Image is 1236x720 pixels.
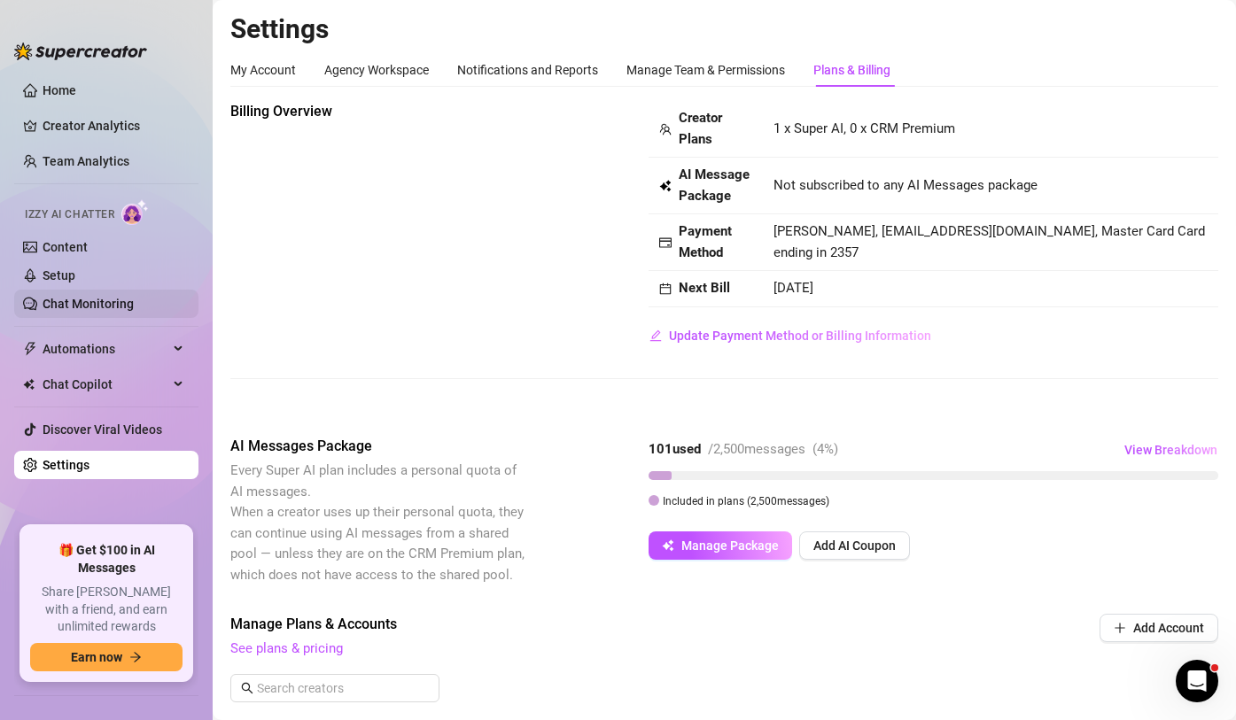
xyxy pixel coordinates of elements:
span: Izzy AI Chatter [25,206,114,223]
button: Add AI Coupon [799,531,910,560]
span: Included in plans ( 2,500 messages) [663,495,829,507]
input: Search creators [257,678,415,698]
a: Content [43,240,88,254]
span: edit [649,329,662,342]
button: Manage Package [649,531,792,560]
img: AI Chatter [121,199,149,225]
a: Creator Analytics [43,112,184,140]
a: See plans & pricing [230,640,343,656]
span: Add AI Coupon [813,538,896,553]
span: Billing Overview [230,101,528,122]
button: Earn nowarrow-right [30,643,183,671]
strong: Next Bill [679,280,730,296]
span: thunderbolt [23,342,37,356]
button: Add Account [1100,614,1218,642]
span: Manage Package [681,538,779,553]
span: View Breakdown [1124,443,1217,457]
a: Home [43,83,76,97]
span: plus [1114,622,1126,634]
span: team [659,123,672,135]
div: Manage Team & Permissions [626,60,785,80]
span: credit-card [659,236,672,249]
a: Settings [43,458,89,472]
div: Plans & Billing [813,60,890,80]
iframe: Intercom live chat [1176,660,1218,702]
span: Share [PERSON_NAME] with a friend, and earn unlimited rewards [30,584,183,636]
div: My Account [230,60,296,80]
strong: Payment Method [679,223,732,260]
span: Not subscribed to any AI Messages package [773,175,1038,197]
a: Discover Viral Videos [43,422,162,437]
span: Add Account [1133,621,1204,635]
button: Update Payment Method or Billing Information [649,321,932,350]
span: [PERSON_NAME], [EMAIL_ADDRESS][DOMAIN_NAME], Master Card Card ending in 2357 [773,223,1205,260]
strong: AI Message Package [679,166,750,204]
div: Notifications and Reports [457,60,598,80]
h2: Settings [230,12,1218,46]
span: Earn now [71,650,122,664]
span: 🎁 Get $100 in AI Messages [30,542,183,577]
span: Manage Plans & Accounts [230,614,979,635]
span: Automations [43,335,168,363]
span: Update Payment Method or Billing Information [669,329,931,343]
span: Every Super AI plan includes a personal quota of AI messages. When a creator uses up their person... [230,462,525,583]
span: arrow-right [129,651,142,663]
img: logo-BBDzfeDw.svg [14,43,147,60]
strong: 101 used [649,441,701,457]
span: search [241,682,253,694]
a: Chat Monitoring [43,297,134,311]
a: Setup [43,268,75,283]
span: Chat Copilot [43,370,168,399]
img: Chat Copilot [23,378,35,391]
strong: Creator Plans [679,110,722,147]
a: Team Analytics [43,154,129,168]
span: calendar [659,283,672,295]
span: / 2,500 messages [708,441,805,457]
button: View Breakdown [1123,436,1218,464]
span: [DATE] [773,280,813,296]
span: 1 x Super AI, 0 x CRM Premium [773,120,955,136]
span: ( 4 %) [812,441,838,457]
div: Agency Workspace [324,60,429,80]
span: AI Messages Package [230,436,528,457]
